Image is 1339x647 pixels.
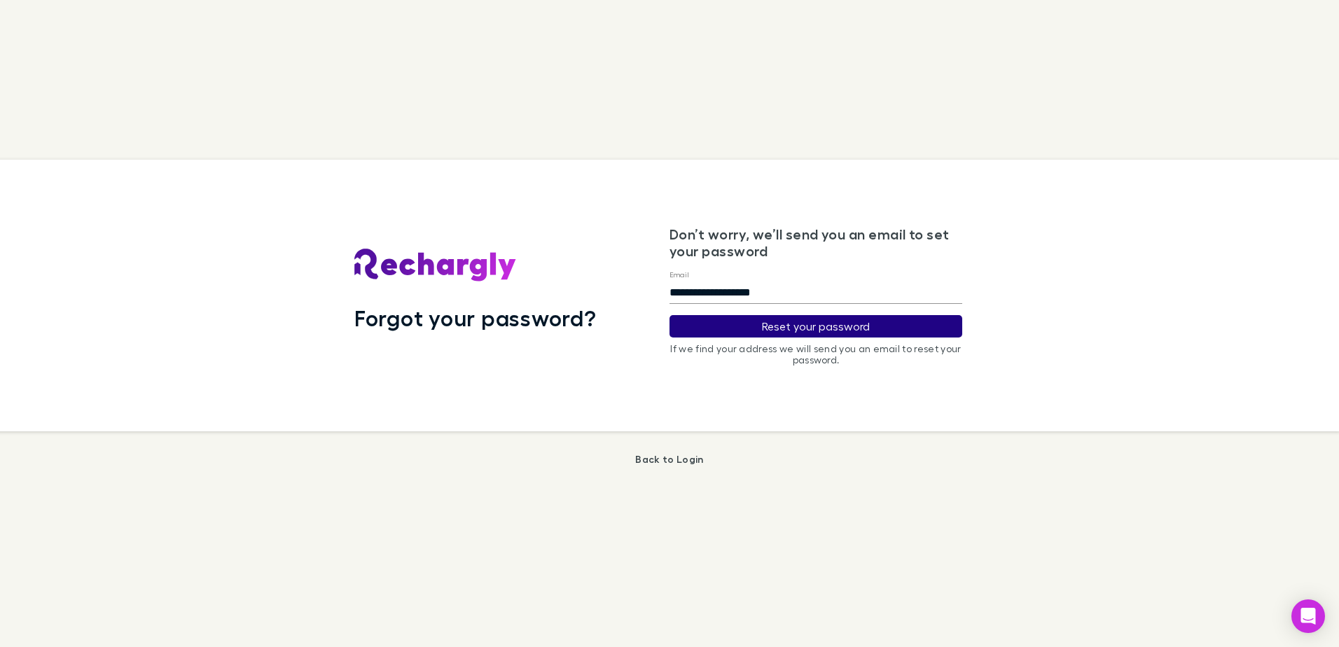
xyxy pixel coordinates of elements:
[1291,599,1325,633] div: Open Intercom Messenger
[669,270,688,280] label: Email
[669,343,962,366] p: If we find your address we will send you an email to reset your password.
[669,315,962,338] button: Reset your password
[635,453,703,465] a: Back to Login
[669,225,962,259] h3: Don’t worry, we’ll send you an email to set your password
[354,305,596,331] h1: Forgot your password?
[354,249,517,282] img: Rechargly's Logo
